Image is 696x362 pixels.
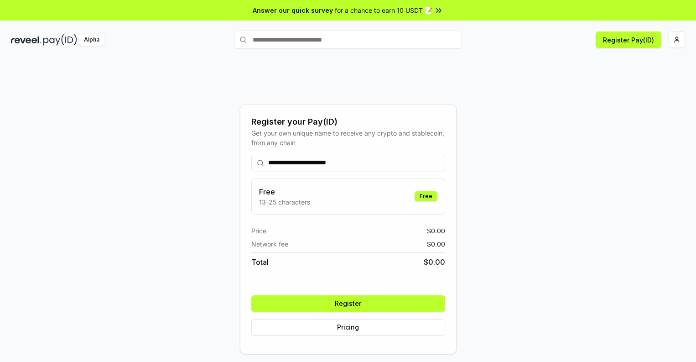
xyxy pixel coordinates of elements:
[251,295,445,312] button: Register
[259,186,310,197] h3: Free
[427,226,445,236] span: $ 0.00
[251,115,445,128] div: Register your Pay(ID)
[335,5,432,15] span: for a chance to earn 10 USDT 📝
[259,197,310,207] p: 13-25 characters
[251,257,269,268] span: Total
[596,31,661,48] button: Register Pay(ID)
[251,239,288,249] span: Network fee
[253,5,333,15] span: Answer our quick survey
[415,191,437,201] div: Free
[79,34,104,46] div: Alpha
[251,319,445,336] button: Pricing
[251,128,445,147] div: Get your own unique name to receive any crypto and stablecoin, from any chain
[424,257,445,268] span: $ 0.00
[43,34,77,46] img: pay_id
[427,239,445,249] span: $ 0.00
[11,34,42,46] img: reveel_dark
[251,226,266,236] span: Price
